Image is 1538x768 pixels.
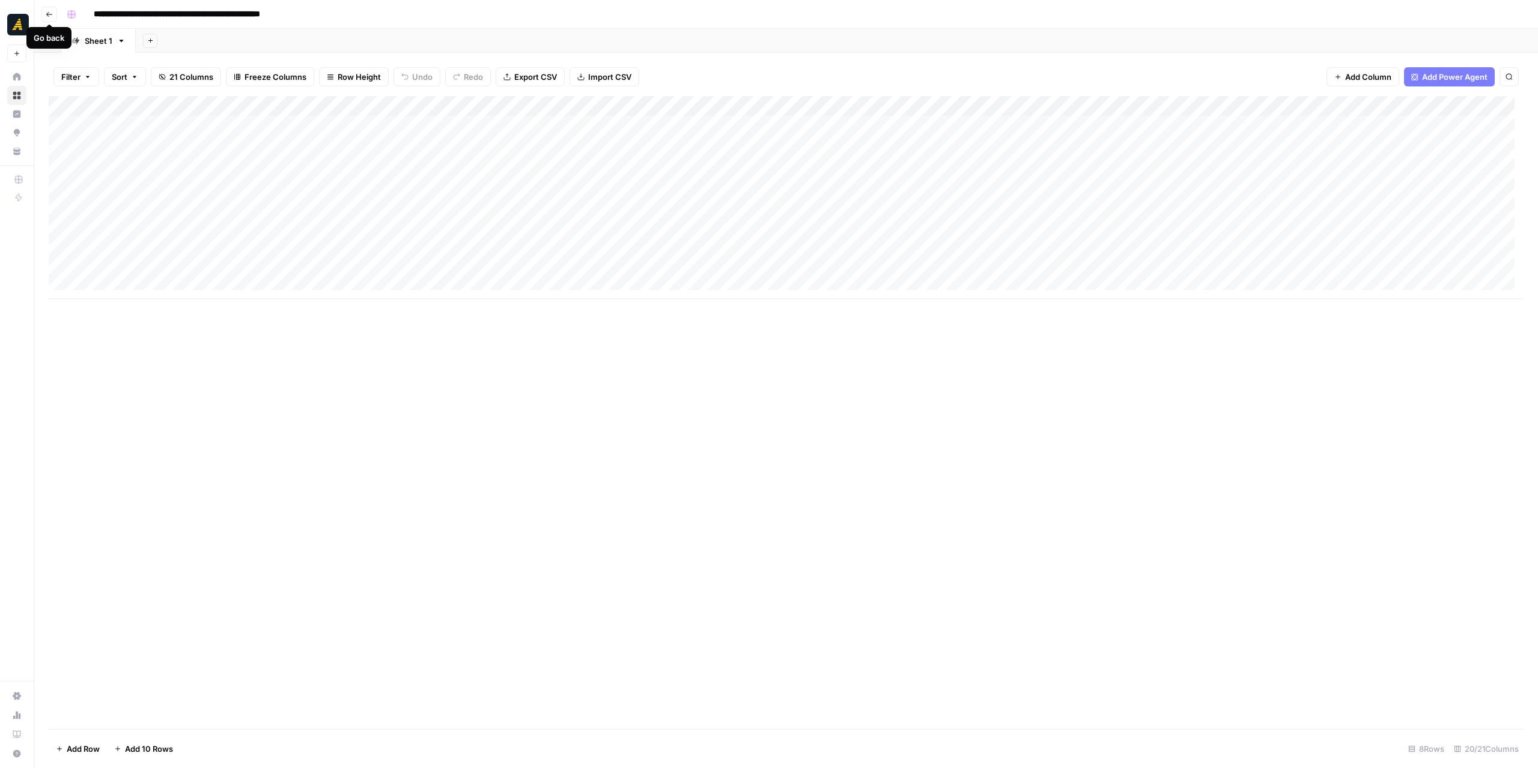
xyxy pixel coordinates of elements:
[7,686,26,706] a: Settings
[34,32,64,44] div: Go back
[61,71,81,83] span: Filter
[85,35,112,47] div: Sheet 1
[112,71,127,83] span: Sort
[464,71,483,83] span: Redo
[319,67,389,86] button: Row Height
[7,706,26,725] a: Usage
[49,739,107,758] button: Add Row
[496,67,565,86] button: Export CSV
[7,104,26,124] a: Insights
[53,67,99,86] button: Filter
[104,67,146,86] button: Sort
[245,71,306,83] span: Freeze Columns
[588,71,631,83] span: Import CSV
[7,744,26,763] button: Help + Support
[7,10,26,40] button: Workspace: Marketers in Demand
[1422,71,1488,83] span: Add Power Agent
[1327,67,1399,86] button: Add Column
[61,29,136,53] a: Sheet 1
[412,71,433,83] span: Undo
[514,71,557,83] span: Export CSV
[570,67,639,86] button: Import CSV
[7,142,26,161] a: Your Data
[7,123,26,142] a: Opportunities
[107,739,180,758] button: Add 10 Rows
[7,86,26,105] a: Browse
[7,725,26,744] a: Learning Hub
[1345,71,1391,83] span: Add Column
[394,67,440,86] button: Undo
[67,743,100,755] span: Add Row
[7,67,26,86] a: Home
[1449,739,1524,758] div: 20/21 Columns
[169,71,213,83] span: 21 Columns
[151,67,221,86] button: 21 Columns
[338,71,381,83] span: Row Height
[125,743,173,755] span: Add 10 Rows
[7,14,29,35] img: Marketers in Demand Logo
[445,67,491,86] button: Redo
[226,67,314,86] button: Freeze Columns
[1403,739,1449,758] div: 8 Rows
[1404,67,1495,86] button: Add Power Agent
